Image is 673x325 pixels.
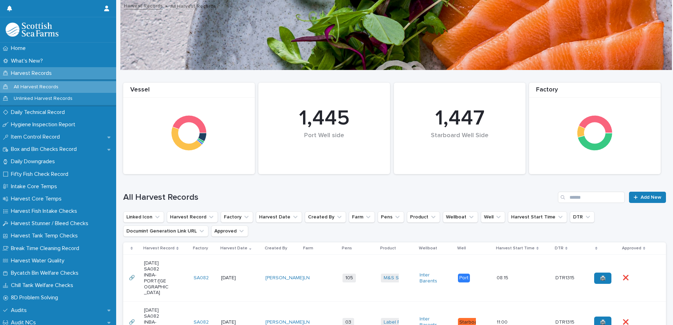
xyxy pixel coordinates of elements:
p: Item Control Record [8,134,65,140]
a: Inter Barents [420,272,445,284]
button: Farm [349,211,375,223]
p: All Harvest Records [8,84,64,90]
a: Harvest Records [124,1,163,9]
a: [PERSON_NAME] [265,275,304,281]
p: Harvest Start Time [496,244,535,252]
button: Wellboat [443,211,478,223]
button: Pens [378,211,404,223]
a: SA082 [194,275,209,281]
p: Harvest Water Quality [8,257,70,264]
p: Approved [622,244,641,252]
p: Audits [8,307,32,314]
div: Vessel [123,86,255,98]
p: Factory [193,244,208,252]
p: DTR [555,244,564,252]
p: What's New? [8,58,49,64]
p: 🔗 [129,274,136,281]
button: Approved [211,225,248,237]
p: Unlinked Harvest Records [8,96,78,102]
a: 🖨️ [594,273,611,284]
span: 105 [342,274,356,282]
p: ❌ [623,274,630,281]
p: 8D Problem Solving [8,294,64,301]
div: Starboard Well Side [406,132,514,154]
p: DTR1315 [555,274,576,281]
p: Harvest Core Temps [8,196,67,202]
p: Chill Tank Welfare Checks [8,282,79,289]
div: 1,447 [406,106,514,131]
button: Documint Generation Link URL [123,225,208,237]
p: Fifty Fish Check Record [8,171,74,178]
p: Harvest Stunner / Bleed Checks [8,220,94,227]
span: Add New [641,195,661,200]
p: [DATE] [221,275,246,281]
p: Break Time Cleaning Record [8,245,85,252]
div: Port Well side [270,132,378,154]
div: Factory [529,86,661,98]
p: Home [8,45,31,52]
p: Wellboat [419,244,437,252]
p: All Harvest Records [170,2,216,9]
h1: All Harvest Records [123,192,555,203]
p: Daily Downgrades [8,158,61,165]
p: 08:15 [497,274,510,281]
p: Intake Core Temps [8,183,63,190]
p: Well [457,244,466,252]
p: Box and Bin Checks Record [8,146,82,153]
button: Linked Icon [123,211,164,223]
div: 1,445 [270,106,378,131]
button: Harvest Date [256,211,302,223]
button: Harvest Record [167,211,218,223]
p: Daily Technical Record [8,109,70,116]
span: 🖨️ [600,276,606,281]
button: Factory [221,211,253,223]
input: Search [558,192,625,203]
p: Harvest Record [143,244,175,252]
a: LN [304,275,310,281]
p: Hygiene Inspection Report [8,121,81,128]
button: Product [407,211,440,223]
p: Pens [342,244,352,252]
p: Harvest Date [220,244,247,252]
p: [DATE] SA082 INBA-PORT/[GEOGRAPHIC_DATA] [144,260,169,296]
button: DTR [570,211,595,223]
p: Harvest Tank Temp Checks [8,232,83,239]
span: 🖨️ [600,320,606,325]
p: Product [380,244,396,252]
a: Add New [629,192,666,203]
p: Harvest Fish Intake Checks [8,208,83,215]
p: Harvest Records [8,70,57,77]
a: M&S Select [384,275,410,281]
button: Created By [305,211,346,223]
button: Harvest Start Time [508,211,567,223]
tr: 🔗🔗 [DATE] SA082 INBA-PORT/[GEOGRAPHIC_DATA]SA082 [DATE][PERSON_NAME] LN 105M&S Select Inter Baren... [123,255,666,302]
p: Created By [265,244,287,252]
button: Well [481,211,505,223]
p: Farm [303,244,313,252]
p: Bycatch Bin Welfare Checks [8,270,84,276]
div: Port [458,274,470,282]
img: mMrefqRFQpe26GRNOUkG [6,23,58,37]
